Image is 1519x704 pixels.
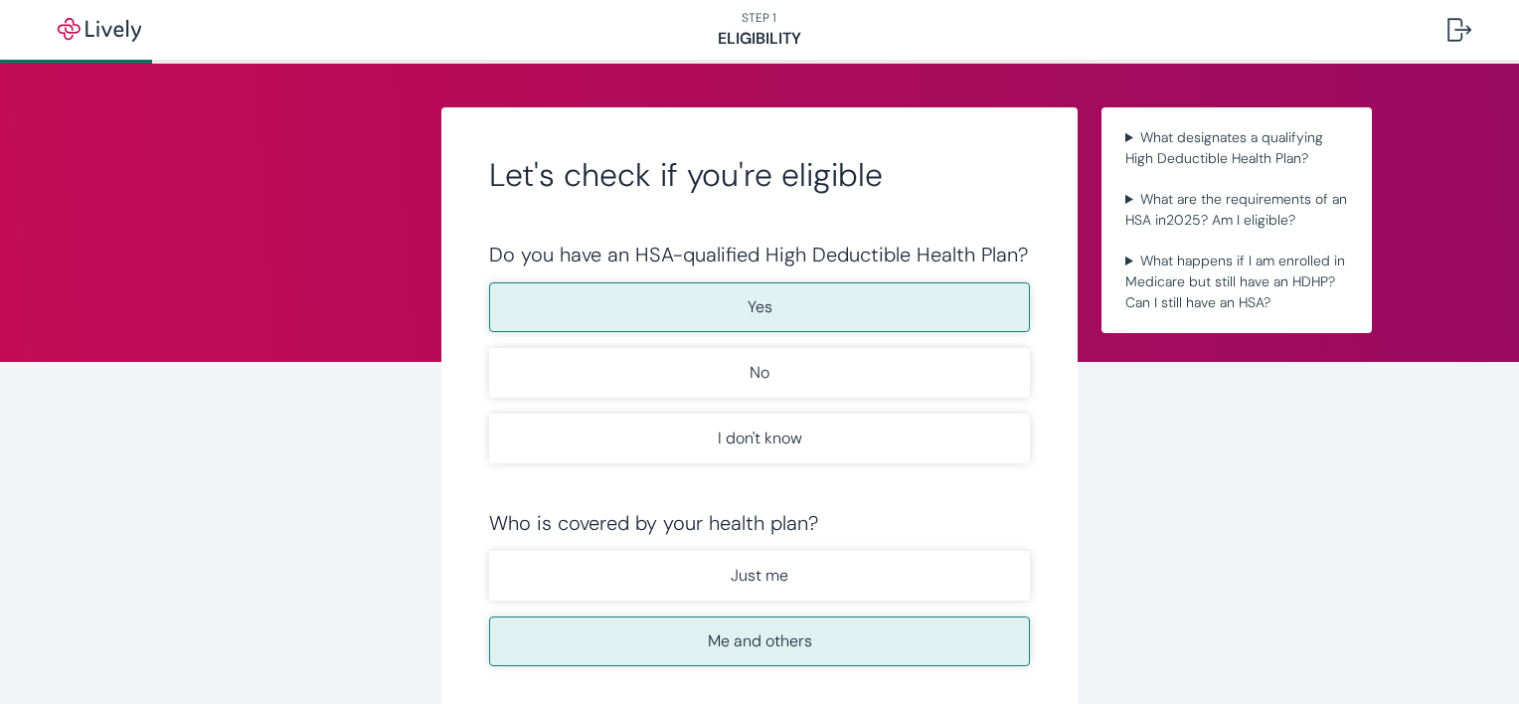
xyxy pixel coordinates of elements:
[489,348,1030,398] button: No
[489,511,1030,535] div: Who is covered by your health plan?
[1432,6,1487,54] button: Log out
[489,551,1030,601] button: Just me
[750,361,769,385] p: No
[718,427,802,450] p: I don't know
[1117,247,1356,317] summary: What happens if I am enrolled in Medicare but still have an HDHP? Can I still have an HSA?
[489,616,1030,666] button: Me and others
[489,282,1030,332] button: Yes
[1117,123,1356,173] summary: What designates a qualifying High Deductible Health Plan?
[748,295,772,319] p: Yes
[44,18,155,42] img: Lively
[731,564,788,588] p: Just me
[489,243,1030,266] div: Do you have an HSA-qualified High Deductible Health Plan?
[489,414,1030,463] button: I don't know
[708,629,812,653] p: Me and others
[489,155,1030,195] h2: Let's check if you're eligible
[1117,185,1356,235] summary: What are the requirements of an HSA in2025? Am I eligible?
